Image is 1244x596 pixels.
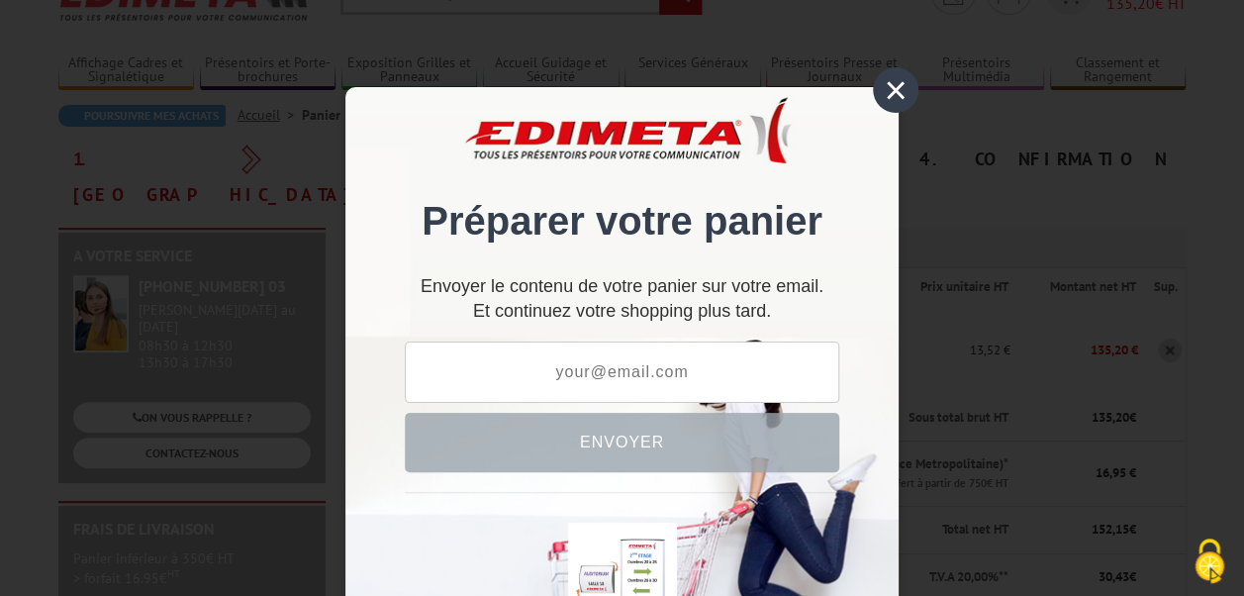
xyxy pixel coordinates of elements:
button: Envoyer [405,413,839,472]
div: × [873,67,918,113]
img: Cookies (fenêtre modale) [1185,537,1234,586]
button: Cookies (fenêtre modale) [1175,529,1244,596]
p: Envoyer le contenu de votre panier sur votre email. [405,284,839,289]
div: Préparer votre panier [405,117,839,264]
input: your@email.com [405,342,839,403]
div: Et continuez votre shopping plus tard. [405,284,839,321]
